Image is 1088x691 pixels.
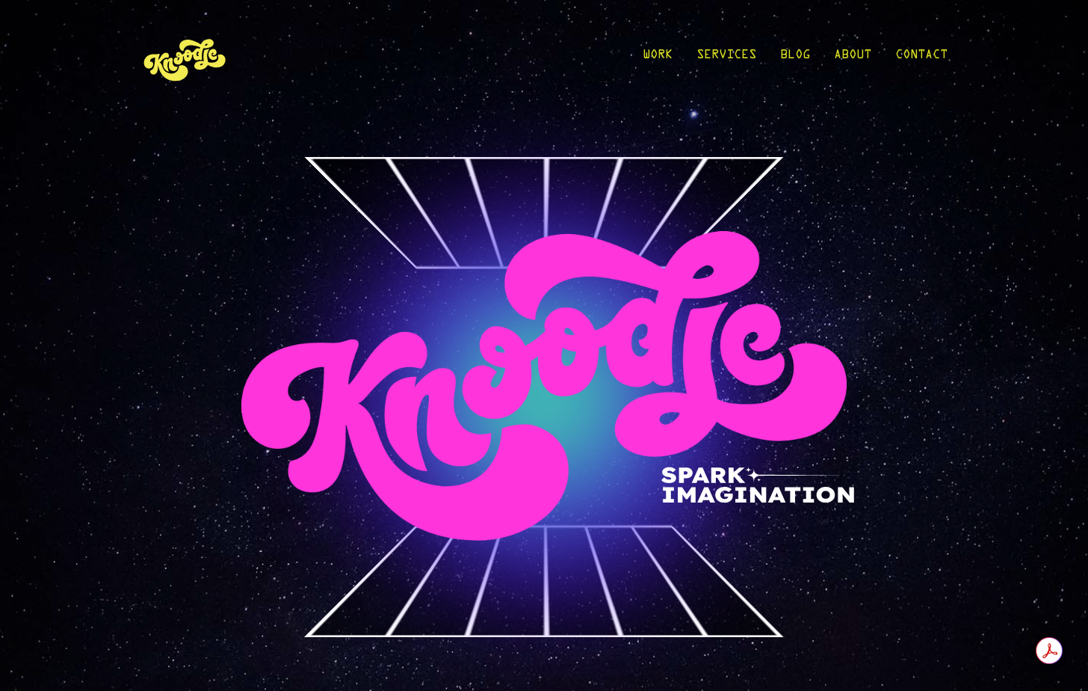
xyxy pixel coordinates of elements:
[643,24,673,93] a: Work
[140,24,230,93] img: KnoLogo(yellow)
[780,24,810,93] a: Blog
[895,24,948,93] a: Contact
[696,24,756,93] a: Services
[834,24,871,93] a: About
